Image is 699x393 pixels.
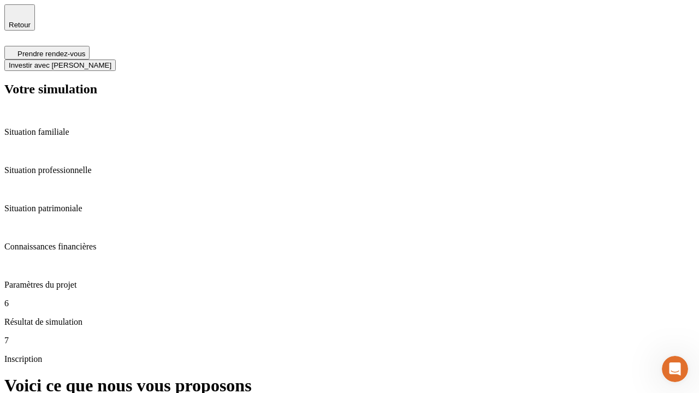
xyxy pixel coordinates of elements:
[9,61,111,69] span: Investir avec [PERSON_NAME]
[4,82,695,97] h2: Votre simulation
[4,336,695,346] p: 7
[4,59,116,71] button: Investir avec [PERSON_NAME]
[4,242,695,252] p: Connaissances financières
[4,317,695,327] p: Résultat de simulation
[4,4,35,31] button: Retour
[17,50,85,58] span: Prendre rendez-vous
[4,46,90,59] button: Prendre rendez-vous
[4,127,695,137] p: Situation familiale
[4,299,695,308] p: 6
[4,354,695,364] p: Inscription
[4,165,695,175] p: Situation professionnelle
[9,21,31,29] span: Retour
[4,280,695,290] p: Paramètres du projet
[4,204,695,213] p: Situation patrimoniale
[662,356,688,382] iframe: Intercom live chat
